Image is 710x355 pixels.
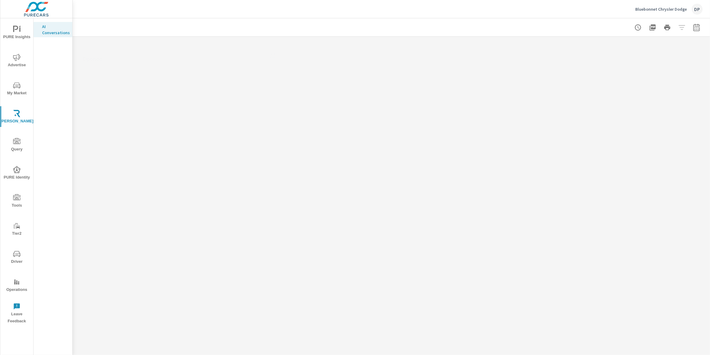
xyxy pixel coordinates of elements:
span: Tools [2,194,31,209]
span: Leave Feedback [2,303,31,325]
h5: Opened [82,56,103,62]
div: AI Conversations [34,22,72,37]
span: PURE Identity [2,166,31,181]
span: PURE Insights [2,26,31,41]
span: Driver [2,250,31,265]
span: Tier2 [2,222,31,237]
p: AI Conversations [42,24,67,36]
button: Select Date Range [690,21,703,34]
p: Bluebonnet Chrysler Dodge [635,6,687,12]
span: Save this to your personalized report [268,52,278,61]
span: Advertise [2,54,31,69]
div: nav menu [0,18,33,327]
div: DP [692,4,703,15]
button: "Export Report to PDF" [647,21,659,34]
span: Operations [2,278,31,293]
button: Print Report [661,21,673,34]
span: Query [2,138,31,153]
p: Last 30 days [82,62,107,70]
span: [PERSON_NAME] [2,110,31,125]
span: My Market [2,82,31,97]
